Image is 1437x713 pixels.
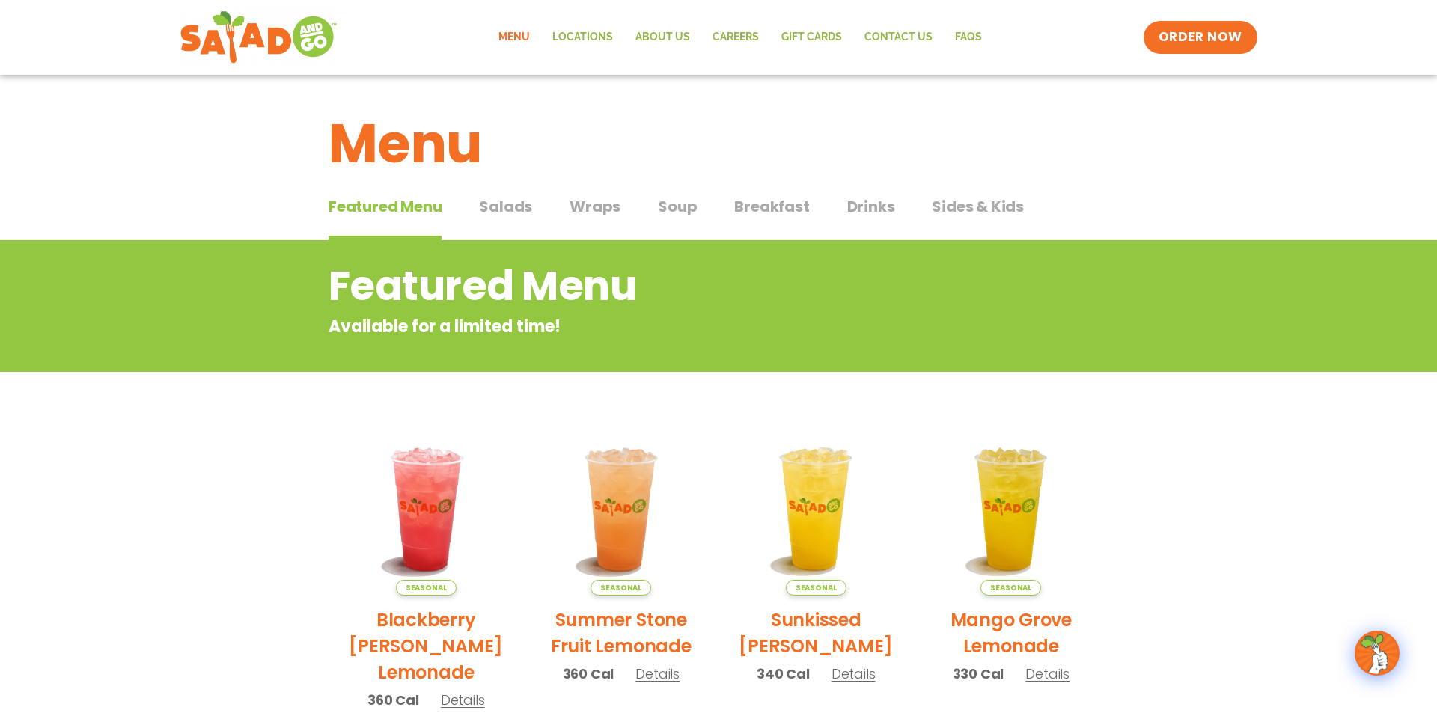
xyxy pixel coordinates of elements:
[1025,664,1070,683] span: Details
[329,314,988,339] p: Available for a limited time!
[487,20,993,55] nav: Menu
[1144,21,1257,54] a: ORDER NOW
[832,664,876,683] span: Details
[932,195,1024,218] span: Sides & Kids
[541,20,624,55] a: Locations
[340,607,513,685] h2: Blackberry [PERSON_NAME] Lemonade
[1356,632,1398,674] img: wpChatIcon
[535,607,708,659] h2: Summer Stone Fruit Lemonade
[980,580,1041,596] span: Seasonal
[487,20,541,55] a: Menu
[701,20,770,55] a: Careers
[329,256,988,316] h2: Featured Menu
[570,195,620,218] span: Wraps
[730,423,903,596] img: Product photo for Sunkissed Yuzu Lemonade
[329,103,1108,184] h1: Menu
[730,607,903,659] h2: Sunkissed [PERSON_NAME]
[925,607,1098,659] h2: Mango Grove Lemonade
[944,20,993,55] a: FAQs
[635,664,680,683] span: Details
[367,690,419,710] span: 360 Cal
[329,195,442,218] span: Featured Menu
[479,195,532,218] span: Salads
[340,423,513,596] img: Product photo for Blackberry Bramble Lemonade
[535,423,708,596] img: Product photo for Summer Stone Fruit Lemonade
[441,691,485,709] span: Details
[847,195,895,218] span: Drinks
[786,580,846,596] span: Seasonal
[624,20,701,55] a: About Us
[953,664,1004,684] span: 330 Cal
[770,20,853,55] a: GIFT CARDS
[757,664,810,684] span: 340 Cal
[563,664,614,684] span: 360 Cal
[853,20,944,55] a: Contact Us
[591,580,651,596] span: Seasonal
[396,580,457,596] span: Seasonal
[1159,28,1242,46] span: ORDER NOW
[925,423,1098,596] img: Product photo for Mango Grove Lemonade
[658,195,697,218] span: Soup
[734,195,809,218] span: Breakfast
[180,7,338,67] img: new-SAG-logo-768×292
[329,190,1108,241] div: Tabbed content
